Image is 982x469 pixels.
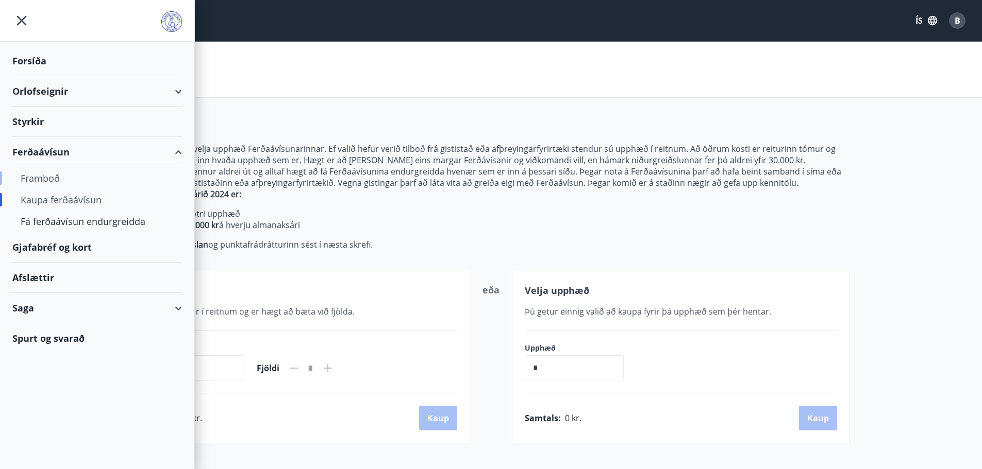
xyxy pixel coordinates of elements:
[132,143,850,188] p: Hér er hægt að velja upphæð Ferðaávísunarinnar. Ef valið hefur verið tilboð frá gististað eða afþ...
[12,107,182,137] div: Styrkir
[161,11,182,32] img: union_logo
[257,362,279,374] span: Fjöldi
[955,15,960,26] span: B
[12,76,182,107] div: Orlofseignir
[910,11,943,30] button: ÍS
[525,343,634,353] label: Upphæð
[153,208,850,219] li: af keyptri upphæð
[12,263,182,293] div: Afslættir
[21,211,174,232] div: Fá ferðaávísun endurgreidda
[132,239,850,250] p: ATH: og punktafrádrátturinn sést í næsta skrefi.
[945,8,970,33] button: B
[12,11,31,30] button: menu
[482,284,500,296] span: eða
[525,306,771,317] span: Þú getur einnig valið að kaupa fyrir þá upphæð sem þér hentar.
[21,189,174,211] div: Kaupa ferðaávísun
[565,412,581,424] span: 0 kr.
[12,46,182,76] div: Forsíða
[21,167,174,189] div: Framboð
[12,232,182,263] div: Gjafabréf og kort
[12,323,182,353] div: Spurt og svarað
[12,137,182,167] div: Ferðaávísun
[12,293,182,323] div: Saga
[153,219,850,231] li: Hámark á hverju almanaksári
[184,219,219,231] strong: 30.000 kr
[525,284,589,297] span: Velja upphæð
[525,412,561,424] span: Samtals :
[145,306,355,317] span: Valið tilboð er í reitnum og er hægt að bæta við fjölda.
